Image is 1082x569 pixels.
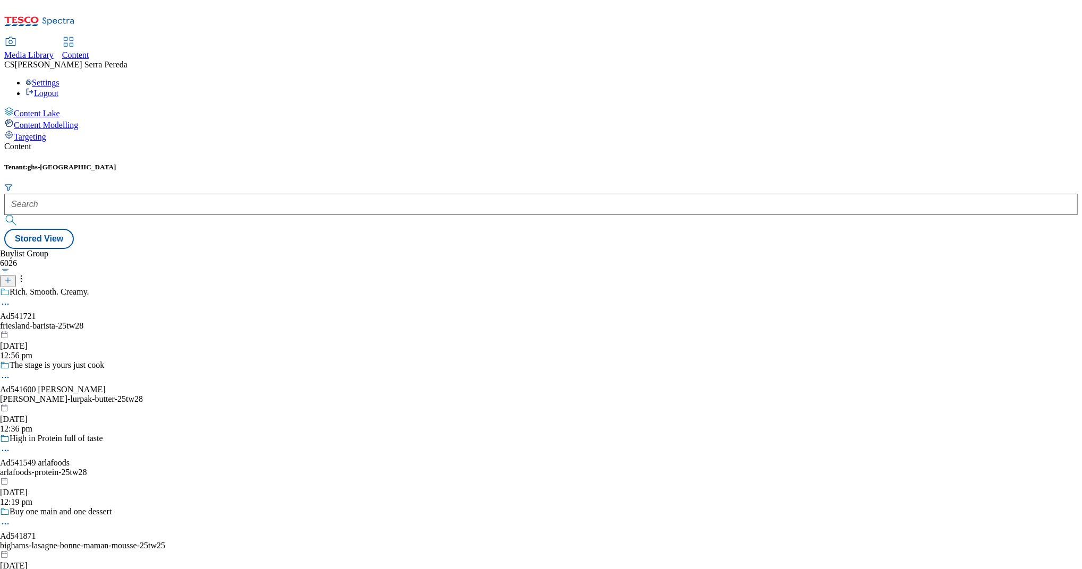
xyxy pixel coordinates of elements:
[4,163,1078,171] h5: Tenant:
[4,194,1078,215] input: Search
[14,120,78,130] span: Content Modelling
[4,183,13,192] svg: Search Filters
[15,60,127,69] span: [PERSON_NAME] Serra Pereda
[62,38,89,60] a: Content
[25,78,59,87] a: Settings
[4,142,1078,151] div: Content
[10,434,103,443] div: High in Protein full of taste
[4,50,54,59] span: Media Library
[62,50,89,59] span: Content
[4,229,74,249] button: Stored View
[4,60,15,69] span: CS
[28,163,116,171] span: ghs-[GEOGRAPHIC_DATA]
[4,130,1078,142] a: Targeting
[10,507,112,516] div: Buy one main and one dessert
[14,132,46,141] span: Targeting
[10,287,89,297] div: Rich. Smooth. Creamy.
[10,360,104,370] div: The stage is yours just cook
[4,107,1078,118] a: Content Lake
[25,89,58,98] a: Logout
[4,118,1078,130] a: Content Modelling
[14,109,60,118] span: Content Lake
[4,38,54,60] a: Media Library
